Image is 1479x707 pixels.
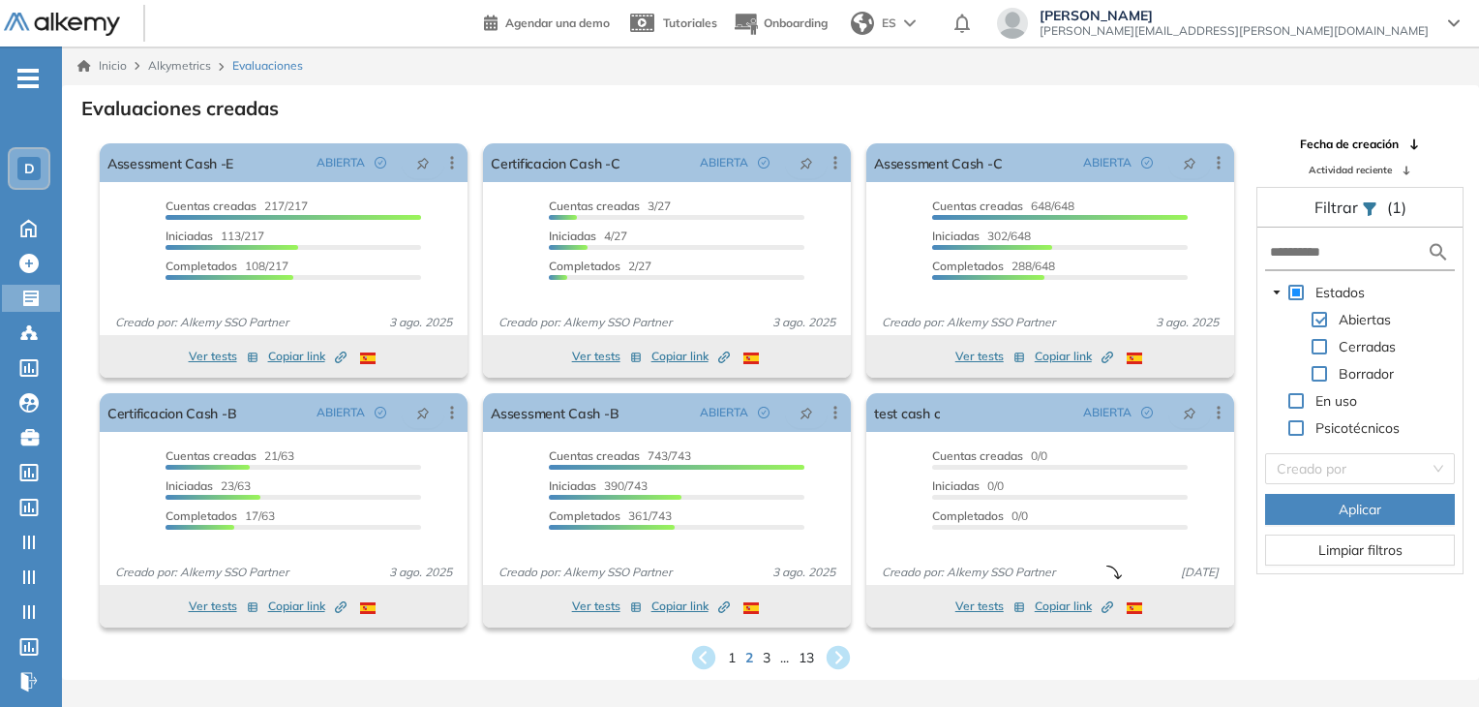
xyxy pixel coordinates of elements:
[651,595,730,618] button: Copiar link
[764,15,828,30] span: Onboarding
[268,595,347,618] button: Copiar link
[1314,198,1362,217] span: Filtrar
[1035,598,1113,615] span: Copiar link
[166,229,264,243] span: 113/217
[402,397,444,428] button: pushpin
[1335,308,1395,331] span: Abiertas
[1141,407,1153,418] span: check-circle
[416,405,430,420] span: pushpin
[932,478,1004,493] span: 0/0
[166,508,237,523] span: Completados
[1083,154,1132,171] span: ABIERTA
[166,448,257,463] span: Cuentas creadas
[1141,157,1153,169] span: check-circle
[882,15,896,32] span: ES
[1300,136,1399,153] span: Fecha de creación
[763,648,770,668] span: 3
[745,648,753,668] span: 2
[549,229,596,243] span: Iniciadas
[1339,311,1391,328] span: Abiertas
[549,259,620,273] span: Completados
[932,508,1028,523] span: 0/0
[402,147,444,178] button: pushpin
[728,648,736,668] span: 1
[107,564,296,581] span: Creado por: Alkemy SSO Partner
[491,143,619,182] a: Certificacion Cash -C
[166,259,288,273] span: 108/217
[166,478,251,493] span: 23/63
[107,143,233,182] a: Assessment Cash -E
[375,407,386,418] span: check-circle
[375,157,386,169] span: check-circle
[874,143,1002,182] a: Assessment Cash -C
[549,508,620,523] span: Completados
[1035,348,1113,365] span: Copiar link
[166,259,237,273] span: Completados
[851,12,874,35] img: world
[1315,392,1357,410] span: En uso
[1312,281,1369,304] span: Estados
[17,77,39,80] i: -
[549,478,596,493] span: Iniciadas
[268,348,347,365] span: Copiar link
[904,19,916,27] img: arrow
[189,345,258,368] button: Ver tests
[77,57,127,75] a: Inicio
[955,595,1025,618] button: Ver tests
[1040,23,1429,39] span: [PERSON_NAME][EMAIL_ADDRESS][PERSON_NAME][DOMAIN_NAME]
[81,97,279,120] h3: Evaluaciones creadas
[491,314,679,331] span: Creado por: Alkemy SSO Partner
[651,348,730,365] span: Copiar link
[932,478,980,493] span: Iniciadas
[1309,163,1392,177] span: Actividad reciente
[1035,595,1113,618] button: Copiar link
[4,13,120,37] img: Logo
[1035,345,1113,368] button: Copiar link
[758,407,770,418] span: check-circle
[1040,8,1429,23] span: [PERSON_NAME]
[1315,419,1400,437] span: Psicotécnicos
[107,393,236,432] a: Certificacion Cash -B
[932,259,1055,273] span: 288/648
[317,154,365,171] span: ABIERTA
[765,564,843,581] span: 3 ago. 2025
[360,602,376,614] img: ESP
[800,155,813,170] span: pushpin
[572,595,642,618] button: Ver tests
[651,345,730,368] button: Copiar link
[743,353,759,364] img: ESP
[1265,494,1455,525] button: Aplicar
[780,648,789,668] span: ...
[1168,397,1211,428] button: pushpin
[268,345,347,368] button: Copiar link
[1382,614,1479,707] iframe: Chat Widget
[381,564,460,581] span: 3 ago. 2025
[932,508,1004,523] span: Completados
[549,448,691,463] span: 743/743
[107,314,296,331] span: Creado por: Alkemy SSO Partner
[1265,535,1455,566] button: Limpiar filtros
[932,448,1023,463] span: Cuentas creadas
[166,508,275,523] span: 17/63
[1183,405,1196,420] span: pushpin
[1318,539,1403,561] span: Limpiar filtros
[268,598,347,615] span: Copiar link
[651,598,730,615] span: Copiar link
[549,199,671,213] span: 3/27
[549,508,672,523] span: 361/743
[148,58,211,73] span: Alkymetrics
[549,448,640,463] span: Cuentas creadas
[1335,335,1400,358] span: Cerradas
[1312,416,1404,440] span: Psicotécnicos
[700,154,748,171] span: ABIERTA
[932,199,1074,213] span: 648/648
[505,15,610,30] span: Agendar una demo
[932,229,980,243] span: Iniciadas
[317,404,365,421] span: ABIERTA
[733,3,828,45] button: Onboarding
[1339,365,1394,383] span: Borrador
[955,345,1025,368] button: Ver tests
[1427,240,1450,264] img: search icon
[549,478,648,493] span: 390/743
